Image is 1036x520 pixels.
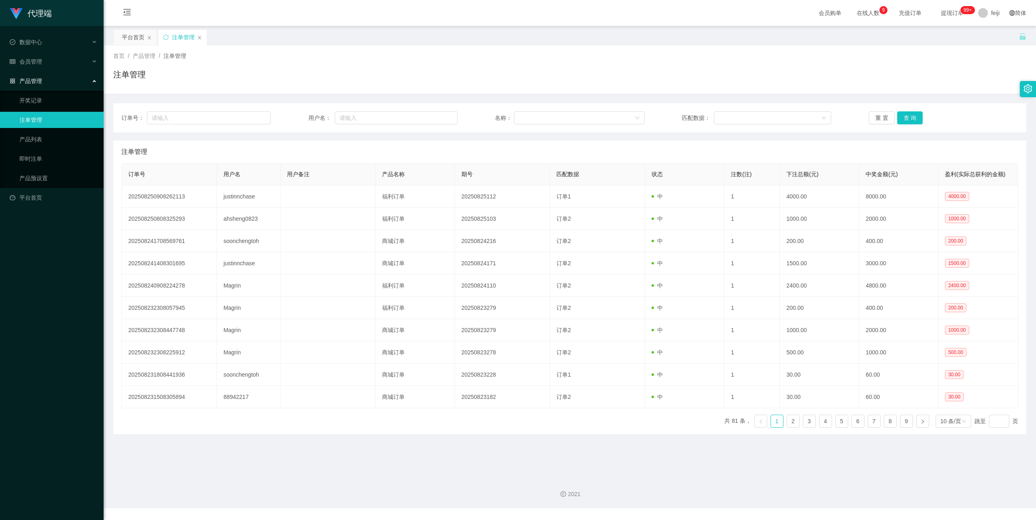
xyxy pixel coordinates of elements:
[122,230,217,252] td: 202508241708569761
[835,415,848,428] li: 5
[556,193,571,200] span: 订单1
[780,185,859,208] td: 4000.00
[859,252,938,275] td: 3000.00
[780,319,859,341] td: 1000.00
[556,305,571,311] span: 订单2
[1009,10,1015,16] i: 图标: global
[172,30,195,45] div: 注单管理
[879,6,887,14] sup: 9
[787,415,800,428] li: 2
[787,415,799,427] a: 2
[217,208,280,230] td: ahsheng0823
[859,319,938,341] td: 2000.00
[217,230,280,252] td: soonchengtoh
[556,171,579,177] span: 匹配数据
[652,260,663,266] span: 中
[217,252,280,275] td: justinnchase
[868,415,880,427] a: 7
[455,341,550,364] td: 20250823278
[455,230,550,252] td: 20250824216
[455,319,550,341] td: 20250823279
[19,170,97,186] a: 产品预设置
[682,114,714,122] span: 匹配数据：
[771,415,783,427] a: 1
[937,10,968,16] span: 提现订单
[121,147,147,157] span: 注单管理
[455,364,550,386] td: 20250823228
[859,386,938,408] td: 60.00
[771,415,783,428] li: 1
[10,59,15,64] i: 图标: table
[376,208,455,230] td: 福利订单
[652,193,663,200] span: 中
[122,386,217,408] td: 202508231508305894
[859,297,938,319] td: 400.00
[780,341,859,364] td: 500.00
[122,185,217,208] td: 202508250908262113
[308,114,335,122] span: 用户名：
[724,415,751,428] li: 共 81 条，
[121,114,147,122] span: 订单号：
[10,78,42,84] span: 产品管理
[882,6,885,14] p: 9
[455,275,550,297] td: 20250824110
[455,297,550,319] td: 20250823279
[376,230,455,252] td: 商城订单
[724,275,780,297] td: 1
[113,68,146,81] h1: 注单管理
[376,275,455,297] td: 福利订单
[217,364,280,386] td: soonchengtoh
[122,341,217,364] td: 202508232308225912
[217,275,280,297] td: Magrin
[836,415,848,427] a: 5
[803,415,816,428] li: 3
[652,371,663,378] span: 中
[780,208,859,230] td: 1000.00
[556,327,571,333] span: 订单2
[866,171,898,177] span: 中奖金额(元)
[724,319,780,341] td: 1
[455,185,550,208] td: 20250825112
[113,0,141,26] i: 图标: menu-fold
[960,6,975,14] sup: 1114
[897,111,923,124] button: 查 询
[122,297,217,319] td: 202508232308057945
[128,171,145,177] span: 订单号
[945,392,964,401] span: 30.00
[376,364,455,386] td: 商城订单
[853,10,883,16] span: 在线人数
[852,415,864,427] a: 6
[122,208,217,230] td: 202508250808325293
[19,92,97,109] a: 开奖记录
[786,171,818,177] span: 下注总额(元)
[859,208,938,230] td: 2000.00
[859,185,938,208] td: 8000.00
[945,348,966,357] span: 500.00
[217,319,280,341] td: Magrin
[758,419,763,424] i: 图标: left
[223,171,240,177] span: 用户名
[652,305,663,311] span: 中
[495,114,514,122] span: 名称：
[945,370,964,379] span: 30.00
[197,35,202,40] i: 图标: close
[287,171,310,177] span: 用户备注
[455,252,550,275] td: 20250824171
[859,275,938,297] td: 4800.00
[147,111,271,124] input: 请输入
[822,115,826,121] i: 图标: down
[376,185,455,208] td: 福利订单
[19,151,97,167] a: 即时注单
[461,171,473,177] span: 期号
[556,215,571,222] span: 订单2
[19,131,97,147] a: 产品列表
[724,297,780,319] td: 1
[652,349,663,356] span: 中
[556,371,571,378] span: 订单1
[28,0,52,26] h1: 代理端
[376,341,455,364] td: 商城订单
[724,386,780,408] td: 1
[122,364,217,386] td: 202508231808441936
[122,319,217,341] td: 202508232308447748
[868,415,881,428] li: 7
